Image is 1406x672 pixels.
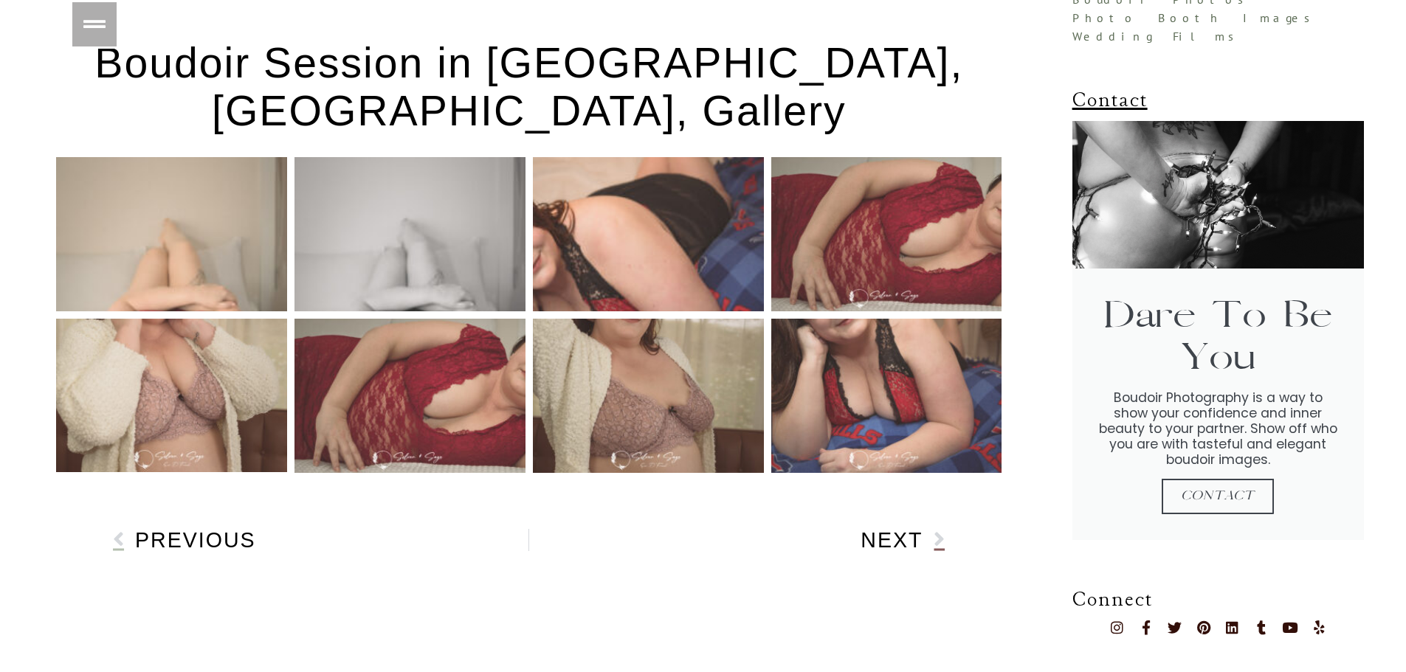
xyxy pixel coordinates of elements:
h2: Dare To Be You [1098,294,1338,379]
a: Photo Booth Images [1072,9,1364,27]
a: Valentine's Day Boudoir Session [294,157,525,311]
a: Valentine's Day Boudoir Session [771,157,1002,311]
a: Valentine's Day Boudoir Session [771,319,1002,473]
span: Next [861,533,923,548]
a: Wedding Films [1072,27,1364,46]
a: Previous [113,529,528,551]
a: Contact [1072,88,1148,114]
a: Contact [1162,479,1274,513]
span: Wedding Films [1072,27,1242,46]
h2: Boudoir Session in [GEOGRAPHIC_DATA], [GEOGRAPHIC_DATA], Gallery [56,39,1002,135]
a: Next [529,529,945,551]
a: Valentine's Day Boudoir Session [294,319,525,473]
span: Previous [135,533,256,548]
span: Photo Booth Images [1072,9,1318,27]
div: Boudoir Photography is a way to show your confidence and inner beauty to your partner. Show off w... [1098,390,1338,468]
a: Valentine's Day Boudoir Session [533,319,764,473]
h4: Connect [1072,589,1364,612]
div: Post Navigation [113,529,945,551]
a: Valentine's Day Boudoir Session [56,319,287,473]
